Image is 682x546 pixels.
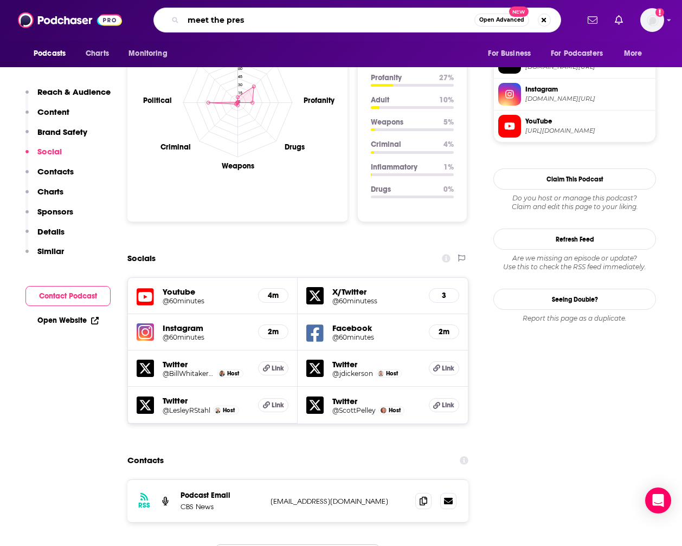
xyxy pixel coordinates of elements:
[381,407,387,413] img: Scott Pelley
[227,370,239,377] span: Host
[163,406,210,414] a: @LesleyRStahl
[332,287,420,297] h5: X/Twitter
[525,127,651,135] span: https://www.youtube.com/@60minutes
[525,84,651,94] span: Instagram
[37,186,63,197] p: Charts
[37,146,62,157] p: Social
[37,246,64,256] p: Similar
[222,161,254,171] text: Weapons
[79,43,115,64] a: Charts
[640,8,664,32] span: Logged in as susansaulny
[183,11,474,29] input: Search podcasts, credits, & more...
[25,206,73,226] button: Sponsors
[439,95,454,105] p: 10 %
[443,140,454,149] p: 4 %
[267,327,279,336] h5: 2m
[37,87,111,97] p: Reach & Audience
[443,185,454,194] p: 0 %
[655,8,664,17] svg: Add a profile image
[86,46,109,61] span: Charts
[219,370,225,376] img: Bill Whitaker
[551,46,603,61] span: For Podcasters
[525,116,651,126] span: YouTube
[493,194,656,203] span: Do you host or manage this podcast?
[371,118,434,127] p: Weapons
[137,323,154,341] img: iconImage
[121,43,181,64] button: open menu
[271,497,407,506] p: [EMAIL_ADDRESS][DOMAIN_NAME]
[128,46,167,61] span: Monitoring
[493,254,656,271] div: Are we missing an episode or update? Use this to check the RSS feed immediately.
[238,90,242,95] tspan: 15
[238,66,242,71] tspan: 60
[26,43,80,64] button: open menu
[181,502,262,511] p: CBS News
[138,501,150,510] h3: RSS
[498,115,651,138] a: YouTube[URL][DOMAIN_NAME]
[378,370,384,376] a: John Dickerson
[332,369,373,378] a: @jdickerson
[238,74,242,79] tspan: 45
[238,82,242,87] tspan: 30
[544,43,619,64] button: open menu
[163,395,249,406] h5: Twitter
[493,314,656,323] div: Report this page as a duplicate.
[272,401,284,409] span: Link
[25,127,87,147] button: Brand Safety
[163,323,249,333] h5: Instagram
[640,8,664,32] button: Show profile menu
[163,287,249,297] h5: Youtube
[258,361,288,375] a: Link
[498,83,651,106] a: Instagram[DOMAIN_NAME][URL]
[493,289,656,310] a: Seeing Double?
[272,364,284,373] span: Link
[480,43,544,64] button: open menu
[25,226,65,246] button: Details
[332,323,420,333] h5: Facebook
[267,291,279,300] h5: 4m
[488,46,531,61] span: For Business
[442,401,454,409] span: Link
[163,333,249,341] h5: @60minutes
[371,185,434,194] p: Drugs
[37,107,69,117] p: Content
[332,396,420,406] h5: Twitter
[438,291,450,300] h5: 3
[304,95,335,105] text: Profanity
[443,162,454,172] p: 1 %
[163,369,215,378] a: @BillWhitakerCBS
[479,17,524,23] span: Open Advanced
[525,95,651,103] span: instagram.com/60minutes
[127,248,156,269] h2: Socials
[37,226,65,237] p: Details
[429,398,459,412] a: Link
[332,333,420,341] a: @60minutes
[493,168,656,190] button: Claim This Podcast
[160,142,191,151] text: Criminal
[223,407,235,414] span: Host
[493,229,656,250] button: Refresh Feed
[25,286,111,306] button: Contact Podcast
[371,162,434,172] p: Inflammatory
[525,63,651,71] span: twitter.com/60minutess
[18,10,122,30] img: Podchaser - Follow, Share and Rate Podcasts
[37,166,74,177] p: Contacts
[332,406,376,414] h5: @ScottPelley
[163,297,249,305] a: @60minutes
[610,11,627,29] a: Show notifications dropdown
[389,407,401,414] span: Host
[509,6,529,17] span: New
[25,246,64,266] button: Similar
[493,194,656,211] div: Claim and edit this page to your liking.
[127,450,164,471] h2: Contacts
[215,407,221,413] a: Lesley Stahl
[332,297,420,305] h5: @60minutess
[640,8,664,32] img: User Profile
[153,8,561,32] div: Search podcasts, credits, & more...
[258,398,288,412] a: Link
